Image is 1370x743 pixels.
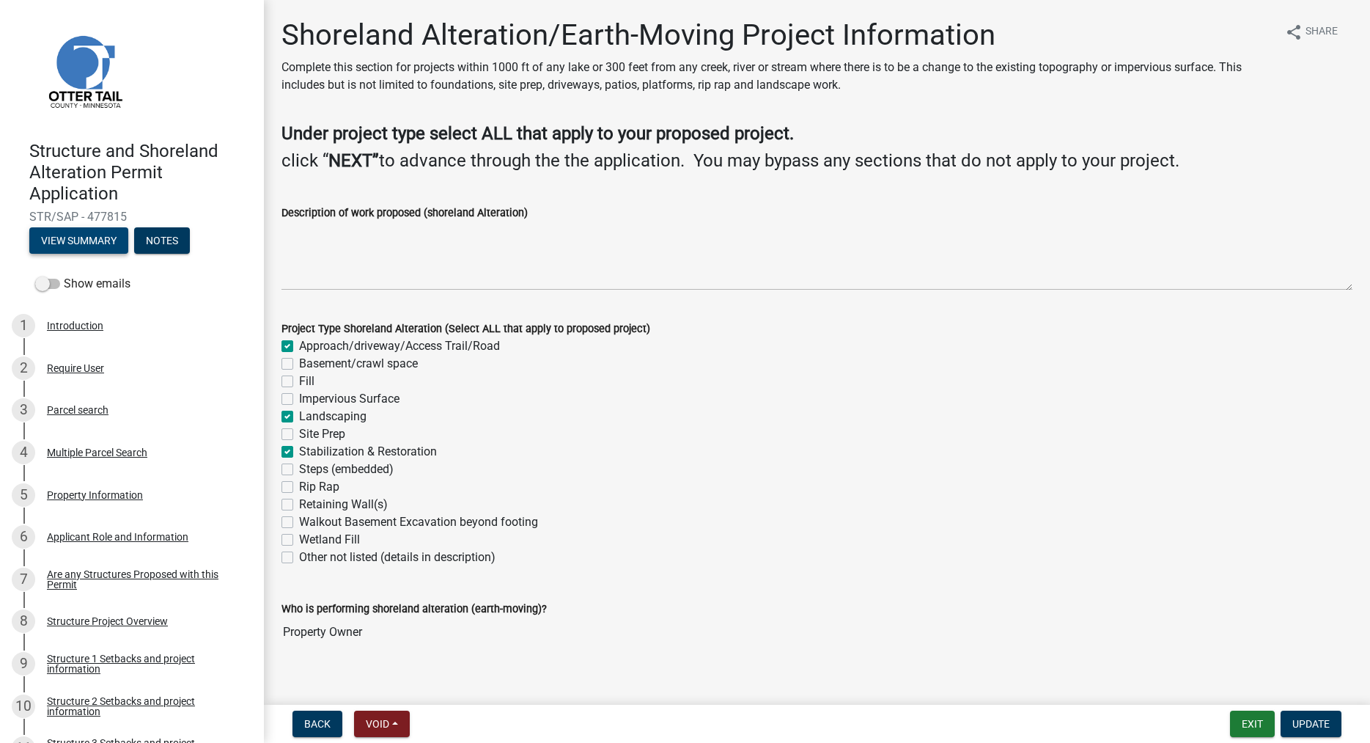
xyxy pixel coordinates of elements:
[47,654,240,674] div: Structure 1 Setbacks and project information
[299,496,388,513] label: Retaining Wall(s)
[299,478,339,496] label: Rip Rap
[1305,23,1338,41] span: Share
[29,15,139,125] img: Otter Tail County, Minnesota
[299,443,437,461] label: Stabilization & Restoration
[1281,711,1341,737] button: Update
[12,695,35,718] div: 10
[1230,711,1275,737] button: Exit
[299,461,394,478] label: Steps (embedded)
[12,568,35,591] div: 7
[299,549,496,566] label: Other not listed (details in description)
[134,236,190,248] wm-modal-confirm: Notes
[299,425,345,443] label: Site Prep
[354,711,410,737] button: Void
[281,18,1273,53] h1: Shoreland Alteration/Earth-Moving Project Information
[281,208,528,219] label: Description of work proposed (shoreland Alteration)
[299,355,418,373] label: Basement/crawl space
[47,616,168,626] div: Structure Project Overview
[292,711,342,737] button: Back
[299,513,538,531] label: Walkout Basement Excavation beyond footing
[281,324,650,334] label: Project Type Shoreland Alteration (Select ALL that apply to proposed project)
[12,314,35,337] div: 1
[299,408,367,425] label: Landscaping
[1273,18,1349,46] button: shareShare
[281,59,1273,94] p: Complete this section for projects within 1000 ft of any lake or 300 feet from any creek, river o...
[12,525,35,549] div: 6
[366,718,389,730] span: Void
[12,483,35,507] div: 5
[304,718,331,730] span: Back
[47,532,188,542] div: Applicant Role and Information
[47,447,147,458] div: Multiple Parcel Search
[1292,718,1330,730] span: Update
[299,373,314,390] label: Fill
[47,696,240,717] div: Structure 2 Setbacks and project information
[328,150,379,171] strong: NEXT”
[35,275,130,293] label: Show emails
[12,398,35,422] div: 3
[281,604,547,615] label: Who is performing shoreland alteration (earth-moving)?
[1285,23,1303,41] i: share
[299,390,399,408] label: Impervious Surface
[47,405,108,415] div: Parcel search
[29,236,128,248] wm-modal-confirm: Summary
[29,141,252,204] h4: Structure and Shoreland Alteration Permit Application
[29,227,128,254] button: View Summary
[47,363,104,373] div: Require User
[134,227,190,254] button: Notes
[47,569,240,590] div: Are any Structures Proposed with this Permit
[12,652,35,676] div: 9
[12,610,35,633] div: 8
[281,123,794,144] strong: Under project type select ALL that apply to your proposed project.
[47,321,103,331] div: Introduction
[12,356,35,380] div: 2
[299,531,360,549] label: Wetland Fill
[12,441,35,464] div: 4
[299,337,500,355] label: Approach/driveway/Access Trail/Road
[281,150,1352,172] h4: click “ to advance through the the application. You may bypass any sections that do not apply to ...
[29,210,235,224] span: STR/SAP - 477815
[47,490,143,500] div: Property Information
